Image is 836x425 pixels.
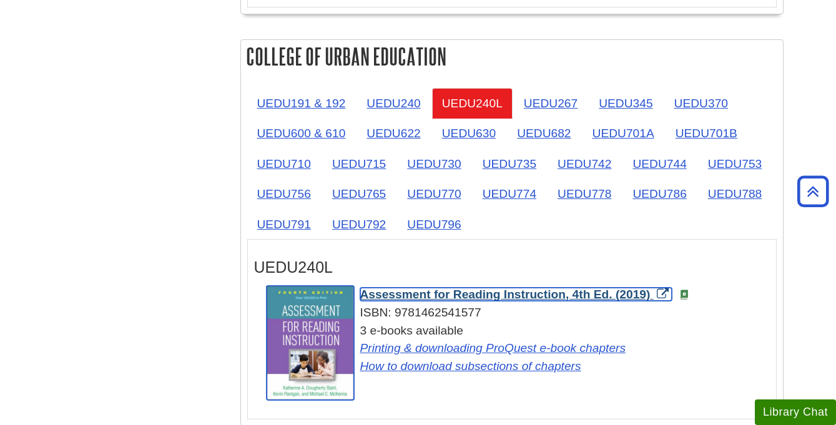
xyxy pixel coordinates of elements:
a: UEDU682 [507,118,581,149]
a: UEDU600 & 610 [247,118,356,149]
a: UEDU788 [698,178,772,209]
a: UEDU715 [322,149,396,179]
a: UEDU240L [432,88,513,119]
a: UEDU630 [432,118,506,149]
a: UEDU791 [247,209,321,240]
a: UEDU735 [473,149,546,179]
a: UEDU701A [583,118,664,149]
a: UEDU778 [548,178,621,209]
a: UEDU796 [397,209,471,240]
a: UEDU267 [514,88,588,119]
img: e-Book [679,290,689,300]
a: UEDU744 [622,149,696,179]
a: UEDU770 [397,178,471,209]
span: Assessment for Reading Instruction, 4th Ed. (2019) [360,288,651,301]
h3: UEDU240L [254,258,770,276]
div: ISBN: 9781462541577 [267,304,770,322]
div: 3 e-books available [267,322,770,376]
a: UEDU765 [322,178,396,209]
a: UEDU622 [357,118,430,149]
button: Library Chat [755,399,836,425]
a: UEDU792 [322,209,396,240]
img: Cover Art [267,286,354,400]
a: UEDU730 [397,149,471,179]
a: UEDU742 [548,149,621,179]
a: UEDU191 & 192 [247,88,356,119]
a: UEDU710 [247,149,321,179]
a: UEDU786 [622,178,696,209]
a: Link opens in new window [360,341,626,354]
a: Link opens in new window [360,288,672,301]
h2: College of Urban Education [241,40,783,73]
a: UEDU756 [247,178,321,209]
a: UEDU753 [698,149,772,179]
a: UEDU701B [666,118,747,149]
a: UEDU345 [589,88,662,119]
a: Link opens in new window [360,359,581,373]
a: Back to Top [793,183,833,200]
a: UEDU774 [473,178,546,209]
a: UEDU370 [664,88,738,119]
a: UEDU240 [357,88,430,119]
